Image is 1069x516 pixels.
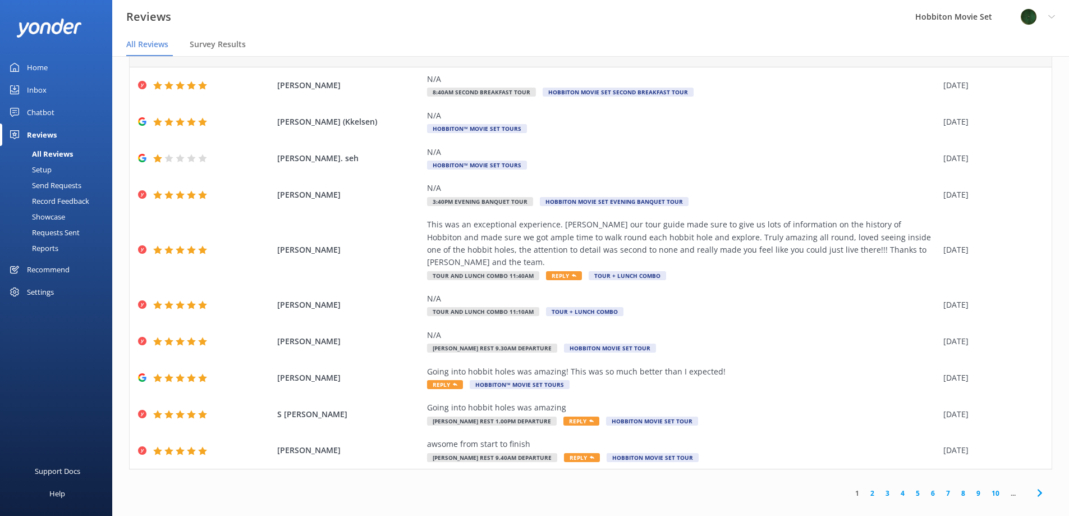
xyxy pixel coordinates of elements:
a: All Reviews [7,146,112,162]
span: S [PERSON_NAME] [277,408,422,421]
span: Tour + Lunch Combo [546,307,623,316]
a: 3 [880,488,895,499]
div: Requests Sent [7,225,80,240]
a: 9 [971,488,986,499]
div: [DATE] [943,189,1038,201]
span: ... [1005,488,1021,499]
div: N/A [427,146,938,158]
span: [PERSON_NAME] [277,444,422,456]
h3: Reviews [126,8,171,26]
span: [PERSON_NAME] Rest 1.00pm Departure [427,417,557,426]
span: [PERSON_NAME] Rest 9.40am Departure [427,453,557,462]
span: Tour and Lunch Combo 11:10am [427,307,539,316]
div: [DATE] [943,299,1038,311]
span: [PERSON_NAME] [277,244,422,256]
div: N/A [427,329,938,341]
a: 4 [895,488,910,499]
div: This was an exceptional experience. [PERSON_NAME] our tour guide made sure to give us lots of inf... [427,218,938,269]
span: [PERSON_NAME] [277,372,422,384]
div: Going into hobbit holes was amazing [427,401,938,414]
div: Record Feedback [7,193,89,209]
div: Showcase [7,209,65,225]
span: 3:40pm Evening Banquet Tour [427,197,533,206]
div: Help [49,482,65,505]
div: Reports [7,240,58,256]
div: N/A [427,182,938,194]
a: Send Requests [7,177,112,193]
a: 5 [910,488,925,499]
div: N/A [427,109,938,122]
span: All Reviews [126,39,168,50]
a: 2 [865,488,880,499]
a: Showcase [7,209,112,225]
div: Home [27,56,48,79]
div: Reviews [27,124,57,146]
div: Support Docs [35,460,80,482]
div: Setup [7,162,52,177]
span: Hobbiton Movie Set Tour [606,417,698,426]
a: 10 [986,488,1005,499]
span: [PERSON_NAME] [277,299,422,311]
span: Hobbiton™ Movie Set Tours [427,124,527,133]
div: Going into hobbit holes was amazing! This was so much better than I expected! [427,366,938,378]
a: Record Feedback [7,193,112,209]
span: Reply [546,271,582,280]
a: Reports [7,240,112,256]
div: [DATE] [943,335,1038,348]
span: Hobbiton Movie Set Tour [607,453,699,462]
div: [DATE] [943,116,1038,128]
div: N/A [427,73,938,85]
span: [PERSON_NAME] [277,79,422,92]
span: [PERSON_NAME]. seh [277,152,422,165]
span: [PERSON_NAME] [277,335,422,348]
span: Reply [564,453,600,462]
a: 1 [850,488,865,499]
div: [DATE] [943,444,1038,456]
span: Hobbiton™ Movie Set Tours [427,161,527,170]
a: Setup [7,162,112,177]
a: 6 [925,488,940,499]
span: Hobbiton™ Movie Set Tours [470,380,570,389]
span: Hobbiton Movie Set Tour [564,344,656,353]
img: 34-1625720359.png [1020,8,1037,25]
div: All Reviews [7,146,73,162]
div: [DATE] [943,372,1038,384]
span: Survey Results [190,39,246,50]
span: Reply [427,380,463,389]
div: Settings [27,281,54,303]
span: Hobbiton Movie Set Evening Banquet Tour [540,197,689,206]
div: Chatbot [27,101,54,124]
div: [DATE] [943,408,1038,421]
div: [DATE] [943,244,1038,256]
span: 8:40am Second Breakfast Tour [427,88,536,97]
div: Send Requests [7,177,81,193]
div: N/A [427,293,938,305]
div: Recommend [27,258,70,281]
a: 8 [956,488,971,499]
span: [PERSON_NAME] Rest 9.30am Departure [427,344,557,353]
div: [DATE] [943,79,1038,92]
span: Tour and Lunch Combo 11:40am [427,271,539,280]
span: Reply [563,417,599,426]
div: awsome from start to finish [427,438,938,450]
img: yonder-white-logo.png [17,19,81,37]
a: 7 [940,488,956,499]
div: Inbox [27,79,47,101]
div: [DATE] [943,152,1038,165]
span: Tour + Lunch Combo [589,271,666,280]
span: [PERSON_NAME] [277,189,422,201]
span: [PERSON_NAME] (Kkelsen) [277,116,422,128]
span: Hobbiton Movie Set Second Breakfast Tour [543,88,694,97]
a: Requests Sent [7,225,112,240]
